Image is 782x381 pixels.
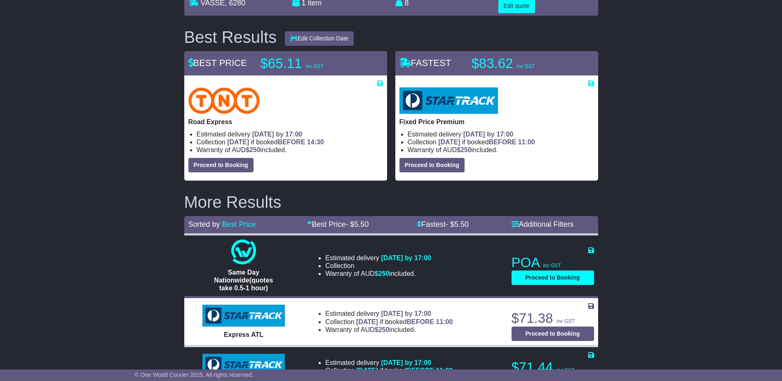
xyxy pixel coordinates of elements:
li: Collection [197,138,383,146]
li: Collection [325,262,431,270]
span: 250 [378,326,390,333]
button: Proceed to Booking [399,158,465,172]
span: 11:00 [518,139,535,146]
span: 5.50 [454,220,469,228]
span: - $ [345,220,369,228]
span: [DATE] by 17:00 [381,254,431,261]
span: $ [375,270,390,277]
li: Warranty of AUD included. [408,146,594,154]
a: Best Price [222,220,256,228]
button: Edit Collection Date [285,31,354,46]
img: TNT Domestic: Road Express [188,87,260,114]
span: - $ [446,220,469,228]
span: $ [457,146,472,153]
img: StarTrack: Express [202,354,285,376]
li: Warranty of AUD included. [325,270,431,278]
p: Fixed Price Premium [399,118,594,126]
span: 11:00 [436,318,453,325]
a: Fastest- $5.50 [417,220,469,228]
span: [DATE] [356,318,378,325]
button: Proceed to Booking [188,158,254,172]
span: 5.50 [354,220,369,228]
span: $ [246,146,261,153]
span: 250 [460,146,472,153]
li: Warranty of AUD included. [325,326,453,334]
li: Collection [325,318,453,326]
img: One World Courier: Same Day Nationwide(quotes take 0.5-1 hour) [231,240,256,264]
span: BEFORE [278,139,305,146]
span: BEFORE [489,139,517,146]
li: Estimated delivery [197,130,383,138]
span: inc GST [543,263,561,268]
button: Proceed to Booking [512,270,594,285]
p: $71.38 [512,310,594,327]
li: Estimated delivery [325,254,431,262]
span: 250 [249,146,261,153]
span: [DATE] [227,139,249,146]
p: $71.44 [512,359,594,376]
span: [DATE] by 17:00 [463,131,514,138]
span: inc GST [557,367,575,373]
span: 250 [378,270,390,277]
p: POA [512,254,594,271]
span: Same Day Nationwide(quotes take 0.5-1 hour) [214,269,273,292]
span: 11:00 [436,367,453,374]
span: Express ATL [224,331,263,338]
span: if booked [227,139,324,146]
img: StarTrack: Express ATL [202,305,285,327]
span: BEFORE [406,367,434,374]
button: Proceed to Booking [512,327,594,341]
span: if booked [438,139,535,146]
li: Warranty of AUD included. [197,146,383,154]
span: if booked [356,367,453,374]
li: Estimated delivery [325,310,453,317]
li: Estimated delivery [408,130,594,138]
p: Road Express [188,118,383,126]
span: FASTEST [399,58,451,68]
span: © One World Courier 2025. All rights reserved. [134,372,254,378]
span: inc GST [517,63,535,69]
span: [DATE] [356,367,378,374]
span: [DATE] [438,139,460,146]
span: BEFORE [406,318,434,325]
span: inc GST [557,318,575,324]
span: inc GST [306,63,324,69]
li: Estimated delivery [325,359,453,367]
span: Sorted by [188,220,220,228]
a: Best Price- $5.50 [307,220,369,228]
div: Best Results [180,28,281,46]
span: [DATE] by 17:00 [252,131,303,138]
img: StarTrack: Fixed Price Premium [399,87,498,114]
p: $83.62 [472,55,575,72]
p: $65.11 [261,55,364,72]
span: [DATE] by 17:00 [381,359,431,366]
span: [DATE] by 17:00 [381,310,431,317]
h2: More Results [184,193,598,211]
span: 14:30 [307,139,324,146]
li: Collection [408,138,594,146]
a: Additional Filters [512,220,574,228]
span: if booked [356,318,453,325]
li: Collection [325,367,453,374]
span: BEST PRICE [188,58,247,68]
span: $ [375,326,390,333]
